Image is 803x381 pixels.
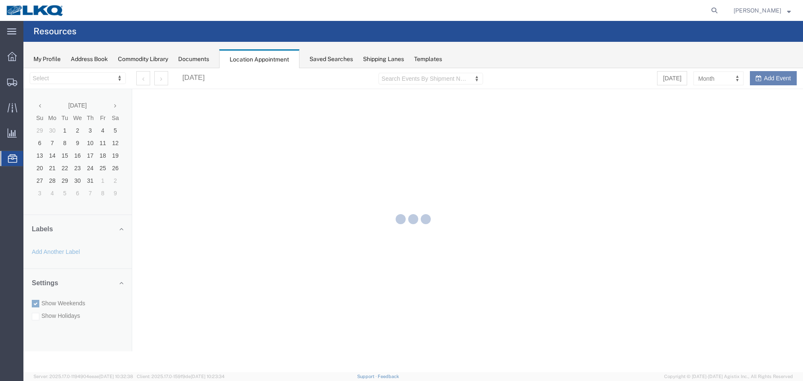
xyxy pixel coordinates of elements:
[71,55,108,64] div: Address Book
[219,49,299,69] div: Location Appointment
[191,374,225,379] span: [DATE] 10:23:34
[99,374,133,379] span: [DATE] 10:32:38
[357,374,378,379] a: Support
[734,6,781,15] span: Christopher Reynolds
[6,4,64,17] img: logo
[33,55,61,64] div: My Profile
[309,55,353,64] div: Saved Searches
[33,21,77,42] h4: Resources
[178,55,209,64] div: Documents
[414,55,442,64] div: Templates
[137,374,225,379] span: Client: 2025.17.0-159f9de
[664,373,793,380] span: Copyright © [DATE]-[DATE] Agistix Inc., All Rights Reserved
[378,374,399,379] a: Feedback
[733,5,791,15] button: [PERSON_NAME]
[363,55,404,64] div: Shipping Lanes
[118,55,168,64] div: Commodity Library
[33,374,133,379] span: Server: 2025.17.0-1194904eeae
